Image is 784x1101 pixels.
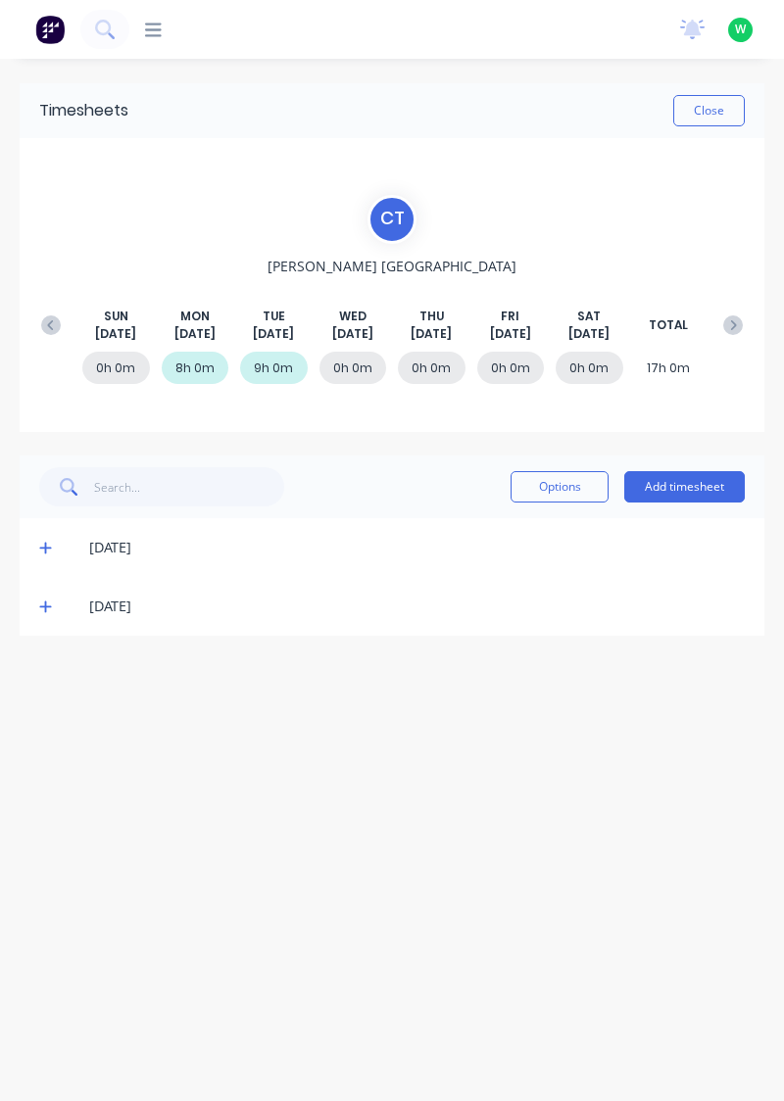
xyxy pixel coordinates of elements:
[568,325,610,343] span: [DATE]
[263,308,285,325] span: TUE
[332,325,373,343] span: [DATE]
[624,471,745,503] button: Add timesheet
[94,467,285,506] input: Search...
[240,352,308,384] div: 9h 0m
[649,316,688,334] span: TOTAL
[39,99,128,122] div: Timesheets
[511,471,609,503] button: Options
[82,352,150,384] div: 0h 0m
[89,537,745,558] div: [DATE]
[477,352,545,384] div: 0h 0m
[490,325,531,343] span: [DATE]
[174,325,216,343] span: [DATE]
[35,15,65,44] img: Factory
[419,308,444,325] span: THU
[501,308,519,325] span: FRI
[95,325,136,343] span: [DATE]
[253,325,294,343] span: [DATE]
[268,256,516,276] span: [PERSON_NAME] [GEOGRAPHIC_DATA]
[339,308,367,325] span: WED
[577,308,601,325] span: SAT
[180,308,210,325] span: MON
[398,352,465,384] div: 0h 0m
[89,596,745,617] div: [DATE]
[411,325,452,343] span: [DATE]
[319,352,387,384] div: 0h 0m
[735,21,746,38] span: W
[104,308,128,325] span: SUN
[162,352,229,384] div: 8h 0m
[556,352,623,384] div: 0h 0m
[635,352,703,384] div: 17h 0m
[673,95,745,126] button: Close
[367,195,416,244] div: C T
